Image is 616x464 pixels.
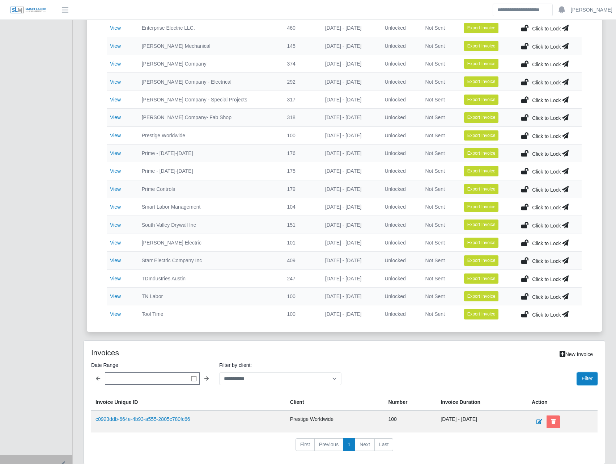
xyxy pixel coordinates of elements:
[110,222,121,228] a: View
[319,19,379,37] td: [DATE] - [DATE]
[379,91,419,108] td: Unlocked
[136,305,281,323] td: Tool Time
[319,269,379,287] td: [DATE] - [DATE]
[319,234,379,251] td: [DATE] - [DATE]
[281,91,319,108] td: 317
[464,95,499,105] button: Export Invoice
[464,184,499,194] button: Export Invoice
[379,216,419,234] td: Unlocked
[493,4,553,16] input: Search
[110,97,121,103] a: View
[110,25,121,31] a: View
[420,126,458,144] td: Not Sent
[532,205,561,210] span: Click to Lock
[379,269,419,287] td: Unlocked
[464,130,499,141] button: Export Invoice
[464,23,499,33] button: Export Invoice
[319,109,379,126] td: [DATE] - [DATE]
[379,126,419,144] td: Unlocked
[91,394,286,411] th: Invoice Unique ID
[464,291,499,301] button: Export Invoice
[319,91,379,108] td: [DATE] - [DATE]
[532,44,561,50] span: Click to Lock
[532,133,561,139] span: Click to Lock
[420,91,458,108] td: Not Sent
[319,216,379,234] td: [DATE] - [DATE]
[532,169,561,175] span: Click to Lock
[464,166,499,176] button: Export Invoice
[110,240,121,246] a: View
[281,287,319,305] td: 100
[420,109,458,126] td: Not Sent
[464,273,499,284] button: Export Invoice
[281,19,319,37] td: 460
[110,276,121,281] a: View
[379,162,419,180] td: Unlocked
[319,162,379,180] td: [DATE] - [DATE]
[219,361,341,369] label: Filter by client:
[532,26,561,32] span: Click to Lock
[379,305,419,323] td: Unlocked
[281,55,319,73] td: 374
[319,305,379,323] td: [DATE] - [DATE]
[532,115,561,121] span: Click to Lock
[136,55,281,73] td: [PERSON_NAME] Company
[555,348,598,361] a: New Invoice
[532,187,561,193] span: Click to Lock
[136,216,281,234] td: South Valley Drywall Inc
[420,180,458,198] td: Not Sent
[420,198,458,216] td: Not Sent
[286,394,384,411] th: Client
[384,411,437,432] td: 100
[136,198,281,216] td: Smart Labor Management
[379,37,419,55] td: Unlocked
[420,162,458,180] td: Not Sent
[379,180,419,198] td: Unlocked
[319,126,379,144] td: [DATE] - [DATE]
[136,269,281,287] td: TDIndustries Austin
[319,144,379,162] td: [DATE] - [DATE]
[384,394,437,411] th: Number
[136,19,281,37] td: Enterprise Electric LLC.
[10,6,46,14] img: SLM Logo
[136,144,281,162] td: Prime - [DATE]-[DATE]
[379,19,419,37] td: Unlocked
[464,148,499,158] button: Export Invoice
[281,216,319,234] td: 151
[136,37,281,55] td: [PERSON_NAME] Mechanical
[110,204,121,210] a: View
[420,37,458,55] td: Not Sent
[464,309,499,319] button: Export Invoice
[379,252,419,269] td: Unlocked
[281,73,319,91] td: 292
[532,223,561,229] span: Click to Lock
[464,220,499,230] button: Export Invoice
[281,109,319,126] td: 318
[532,62,561,67] span: Click to Lock
[136,234,281,251] td: [PERSON_NAME] Electric
[136,162,281,180] td: Prime - [DATE]-[DATE]
[319,73,379,91] td: [DATE] - [DATE]
[420,55,458,73] td: Not Sent
[319,252,379,269] td: [DATE] - [DATE]
[379,109,419,126] td: Unlocked
[420,269,458,287] td: Not Sent
[281,162,319,180] td: 175
[110,79,121,85] a: View
[420,305,458,323] td: Not Sent
[464,112,499,122] button: Export Invoice
[464,41,499,51] button: Export Invoice
[379,234,419,251] td: Unlocked
[110,293,121,299] a: View
[110,168,121,174] a: View
[110,150,121,156] a: View
[319,287,379,305] td: [DATE] - [DATE]
[532,312,561,318] span: Click to Lock
[110,186,121,192] a: View
[281,252,319,269] td: 409
[420,216,458,234] td: Not Sent
[420,252,458,269] td: Not Sent
[532,258,561,264] span: Click to Lock
[110,311,121,317] a: View
[91,348,296,357] h4: Invoices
